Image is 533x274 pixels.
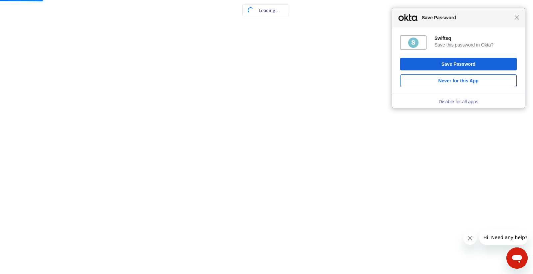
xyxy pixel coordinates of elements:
span: Save Password [418,14,514,22]
iframe: Button to launch messaging window [506,247,528,269]
iframe: Message from company [479,230,528,245]
button: Save Password [400,58,517,70]
div: Save this password in Okta? [434,42,517,48]
div: Swifteq [434,35,517,41]
img: aCgK2mdFFN3owM8wNXksDKE7sDKA4gfoPKF9HeNJPMxUAAAAASUVORK5CYII= [407,37,419,48]
a: Disable for all apps [438,99,478,104]
button: Never for this App [400,74,517,87]
iframe: Close message [463,231,477,245]
span: Close [514,15,519,20]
